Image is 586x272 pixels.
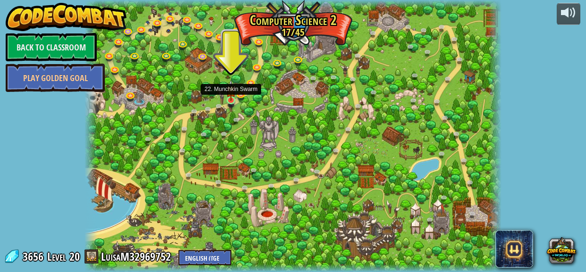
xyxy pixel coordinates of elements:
span: 20 [69,249,80,264]
a: Back to Classroom [6,33,97,61]
span: 3656 [23,249,46,264]
img: level-banner-started.png [226,80,236,101]
button: Adjust volume [557,3,580,25]
a: Play Golden Goal [6,64,105,92]
span: Level [47,249,66,264]
a: LuisaM32969752 [101,249,174,264]
img: CodeCombat - Learn how to code by playing a game [6,3,127,31]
